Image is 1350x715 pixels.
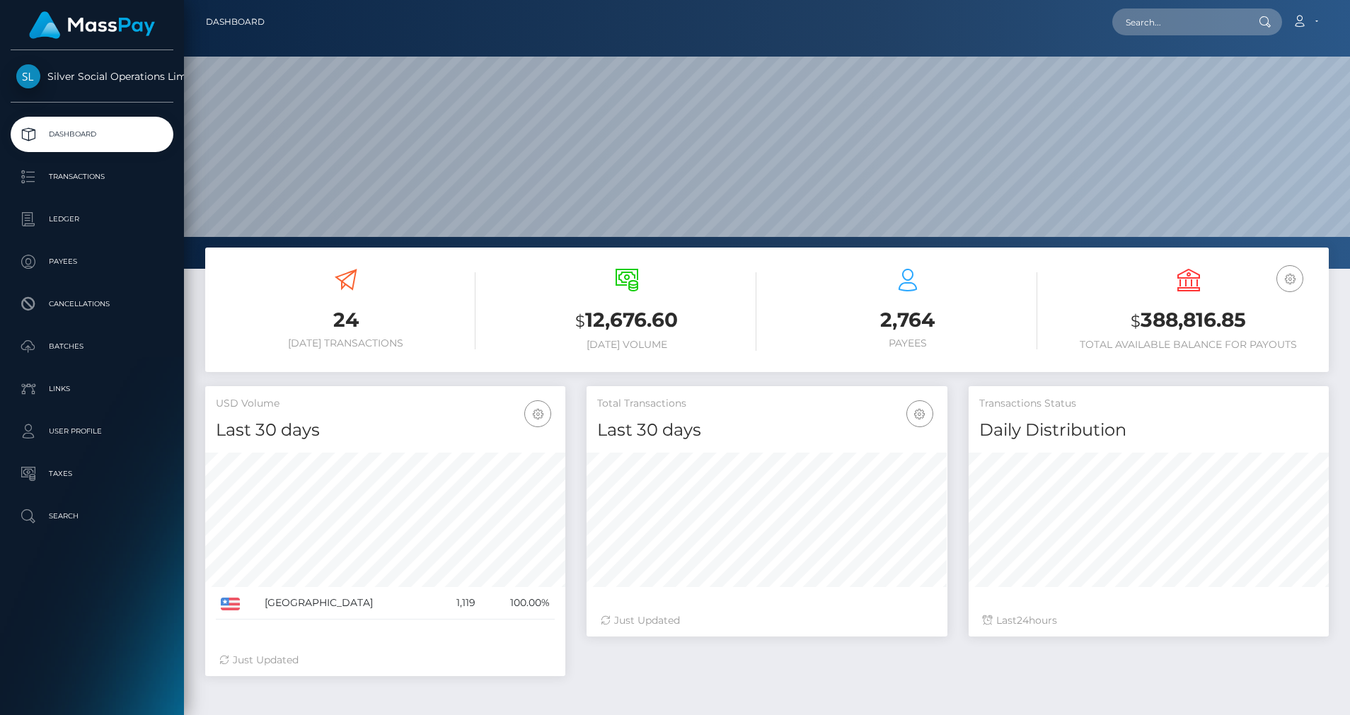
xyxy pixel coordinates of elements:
td: 100.00% [480,587,555,620]
a: Payees [11,244,173,279]
p: Dashboard [16,124,168,145]
h6: [DATE] Transactions [216,337,475,349]
small: $ [575,311,585,331]
h3: 24 [216,306,475,334]
h5: Total Transactions [597,397,936,411]
h4: Last 30 days [216,418,555,443]
h6: Payees [778,337,1037,349]
div: Just Updated [601,613,933,628]
a: Dashboard [11,117,173,152]
h3: 388,816.85 [1058,306,1318,335]
img: Silver Social Operations Limited [16,64,40,88]
a: Taxes [11,456,173,492]
h5: USD Volume [216,397,555,411]
span: 24 [1017,614,1029,627]
small: $ [1131,311,1141,331]
h4: Last 30 days [597,418,936,443]
h4: Daily Distribution [979,418,1318,443]
p: Transactions [16,166,168,187]
a: User Profile [11,414,173,449]
a: Batches [11,329,173,364]
p: Search [16,506,168,527]
td: 1,119 [437,587,481,620]
a: Cancellations [11,286,173,322]
img: MassPay Logo [29,11,155,39]
h3: 2,764 [778,306,1037,334]
td: [GEOGRAPHIC_DATA] [260,587,437,620]
a: Dashboard [206,7,265,37]
div: Just Updated [219,653,551,668]
a: Search [11,499,173,534]
p: Ledger [16,209,168,230]
h6: Total Available Balance for Payouts [1058,339,1318,351]
input: Search... [1112,8,1245,35]
h6: [DATE] Volume [497,339,756,351]
a: Links [11,371,173,407]
p: Links [16,378,168,400]
p: User Profile [16,421,168,442]
p: Payees [16,251,168,272]
img: US.png [221,598,240,610]
a: Ledger [11,202,173,237]
a: Transactions [11,159,173,194]
span: Silver Social Operations Limited [11,70,173,83]
h5: Transactions Status [979,397,1318,411]
p: Taxes [16,463,168,484]
p: Cancellations [16,293,168,315]
div: Last hours [983,613,1315,628]
p: Batches [16,336,168,357]
h3: 12,676.60 [497,306,756,335]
